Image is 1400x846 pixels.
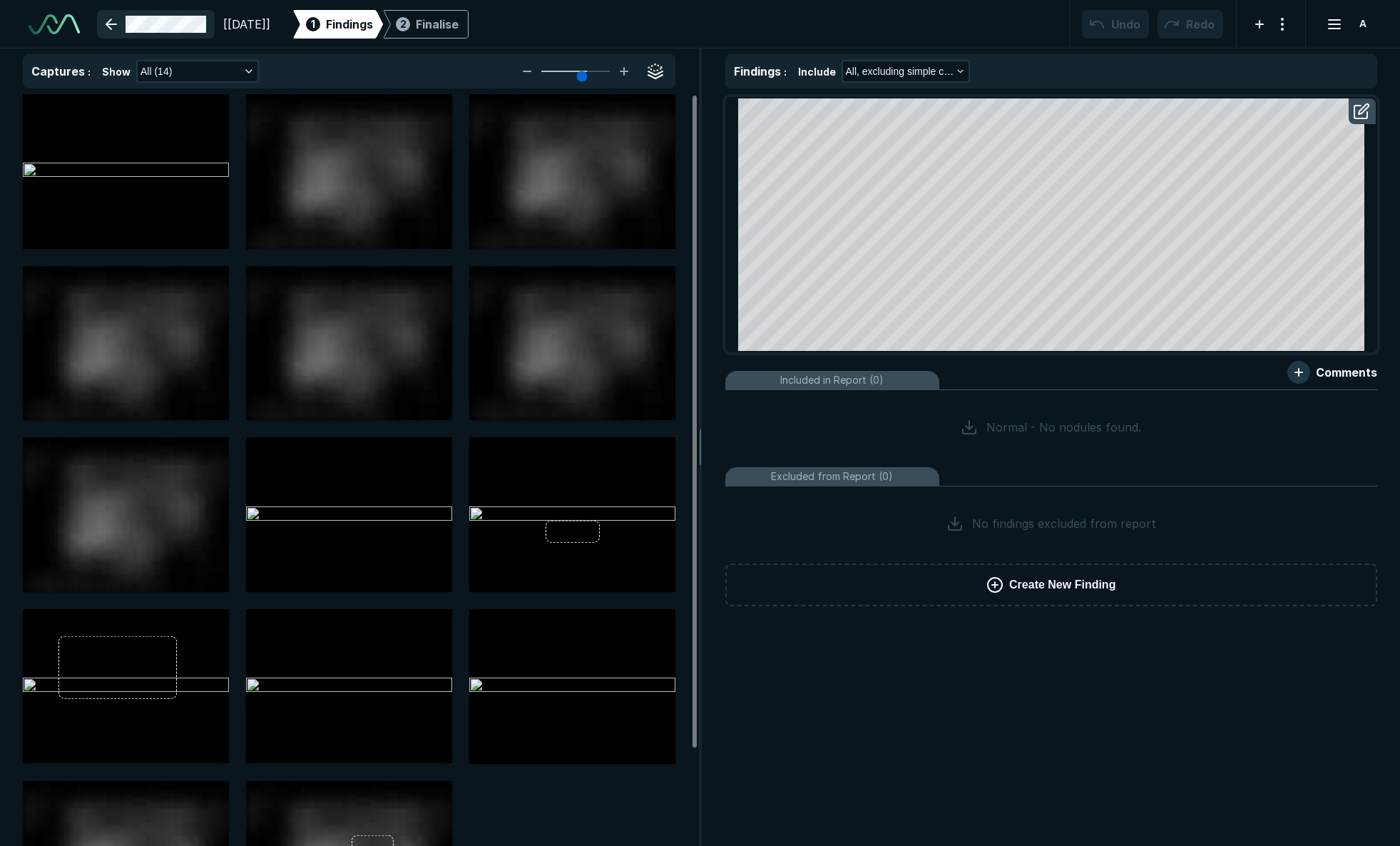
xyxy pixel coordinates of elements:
[88,66,91,78] span: :
[1009,576,1115,593] span: Create New Finding
[416,16,459,33] div: Finalise
[293,10,383,39] div: 1Findings
[734,64,781,78] span: Findings
[784,66,787,78] span: :
[326,16,373,33] span: Findings
[771,469,893,484] span: Excluded from Report (0)
[383,10,469,39] div: 2Finalise
[102,64,131,79] span: Show
[400,16,407,31] span: 2
[311,16,315,31] span: 1
[798,64,836,79] span: Include
[23,9,86,40] a: See-Mode Logo
[1158,10,1223,39] button: Redo
[1317,10,1377,39] button: avatar-name
[29,14,80,34] img: See-Mode Logo
[846,63,956,79] span: All, excluding simple cysts (0)
[223,16,270,33] span: [[DATE]]
[972,515,1156,532] span: No findings excluded from report
[780,372,884,388] span: Included in Report (0)
[31,64,85,78] span: Captures
[1359,16,1366,31] span: A
[1316,364,1377,381] span: Comments
[725,467,1378,555] li: Excluded from Report (0)No findings excluded from report
[140,63,172,79] span: All (14)
[1352,13,1374,36] div: avatar-name
[725,564,1378,606] button: Create New Finding
[986,419,1141,436] span: Normal - No nodules found.
[1082,10,1149,39] button: Undo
